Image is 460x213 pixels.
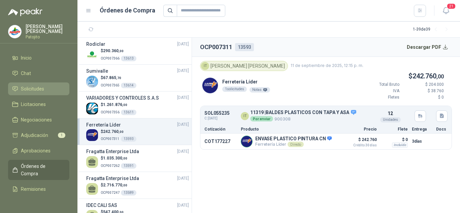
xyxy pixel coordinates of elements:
span: ,00 [119,49,124,53]
p: Flete [381,127,408,131]
span: [DATE] [177,41,189,47]
span: Negociaciones [21,116,52,123]
span: OCP007311 [101,137,120,141]
span: OCP007365 [101,83,120,87]
img: Company Logo [86,103,98,114]
span: 67.865 [103,75,121,80]
h3: VARIADORES Y CONTROLES S.A.S [86,94,159,102]
span: OCP007262 [101,164,120,168]
img: Company Logo [86,76,98,87]
div: Incluido [392,142,408,148]
p: Ferretería Líder [255,142,332,147]
div: Notas [250,87,270,93]
span: Licitaciones [21,101,46,108]
span: Chat [21,70,31,77]
span: [DATE] [177,121,189,128]
span: [DATE] [177,148,189,155]
div: Por enviar [250,116,273,121]
div: 13591 [121,163,136,169]
span: 11 de septiembre de 2025, 12:15 p. m. [291,63,363,69]
h2: OCP007311 [200,42,232,52]
p: 3 días [412,137,432,145]
p: Fletes [359,94,399,101]
div: Directo [288,142,304,147]
img: Logo peakr [8,8,42,16]
div: Unidades [380,117,401,122]
p: $ 204.000 [403,81,444,88]
h3: Fragatta Enterprise Ltda [86,175,139,182]
div: 1 solicitudes [222,86,247,92]
p: Patojito [26,35,69,39]
p: $ [359,71,444,81]
span: 290.360 [103,48,124,53]
span: 1.035.300 [103,156,127,161]
p: 900308 [250,115,357,122]
a: Licitaciones [8,98,69,111]
div: 13611 [121,110,136,115]
h3: Fragatta Enterprise Ltda [86,148,139,155]
span: [DATE] [177,202,189,209]
span: ,00 [122,183,127,187]
span: 1 [58,133,65,138]
span: Crédito 30 días [343,144,377,147]
h3: Sumivalle [86,67,108,75]
div: 1 - 39 de 39 [413,24,452,35]
a: Solicitudes [8,82,69,95]
p: $ [101,75,136,81]
p: IVA [359,88,399,94]
a: Rodiclar[DATE] Company Logo$290.360,00OCP00736613613 [86,40,189,62]
p: $ [101,182,136,188]
span: [DATE] [177,68,189,74]
p: Entrega [412,127,432,131]
p: $ [101,48,136,54]
a: Inicio [8,51,69,64]
span: Adjudicación [21,132,48,139]
div: 13593 [235,43,254,51]
span: [DATE] [177,175,189,182]
span: ,00 [122,156,127,160]
div: IT [201,62,209,70]
h1: Órdenes de Compra [100,6,155,15]
img: Company Logo [241,136,252,147]
img: Company Logo [202,78,218,93]
a: Fragatta Enterprise Ltda[DATE] $1.035.300,00OCP00726213591 [86,148,189,169]
p: 11319 | BALDES PLASTICOS CON TAPA Y ASA [250,109,357,115]
h3: Ferretería Líder [86,121,121,129]
a: Negociaciones [8,113,69,126]
span: Órdenes de Compra [21,163,63,177]
div: 13613 [121,56,136,61]
a: VARIADORES Y CONTROLES S.A.S[DATE] Company Logo$1.261.876,00OCP00735613611 [86,94,189,115]
img: Company Logo [8,25,21,38]
span: ,00 [436,73,444,80]
h3: Rodiclar [86,40,105,48]
span: 21 [447,3,456,9]
p: Docs [436,127,448,131]
span: ,70 [116,76,121,80]
button: 21 [440,5,452,17]
a: Remisiones [8,183,69,196]
p: Total Bruto [359,81,399,88]
span: Inicio [21,54,32,62]
span: 1.261.876 [103,102,127,107]
span: Aprobaciones [21,147,51,154]
img: Company Logo [86,49,98,61]
p: COT177227 [204,139,237,144]
p: [PERSON_NAME] [PERSON_NAME] [26,24,69,34]
a: Ferretería Líder[DATE] Company Logo$242.760,00OCP00731113593 [86,121,189,142]
span: 2.716.770 [103,183,127,187]
span: ,00 [122,103,127,107]
img: Company Logo [86,129,98,141]
span: Remisiones [21,185,46,193]
div: [PERSON_NAME] [PERSON_NAME] [200,61,288,71]
p: $ [101,102,136,108]
span: Solicitudes [21,85,44,93]
button: Descargar PDF [403,40,452,54]
div: 13589 [121,190,136,196]
p: $ [101,155,136,162]
div: IT [241,112,249,120]
a: Aprobaciones [8,144,69,157]
p: $ 38.760 [403,88,444,94]
div: 13593 [121,136,136,142]
p: Ferretería Líder [222,78,270,85]
span: 242.760 [103,129,124,134]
